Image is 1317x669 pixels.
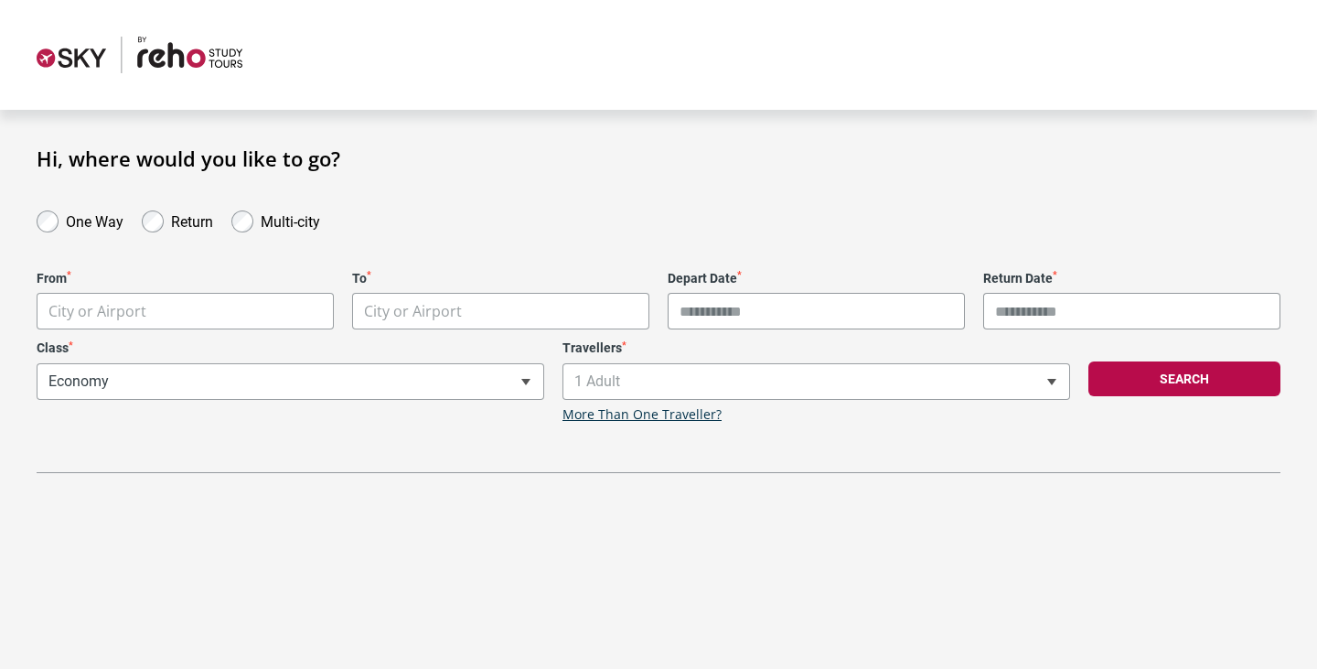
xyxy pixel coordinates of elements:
[562,407,722,423] a: More Than One Traveller?
[562,363,1070,400] span: 1 Adult
[668,271,965,286] label: Depart Date
[353,294,648,329] span: City or Airport
[37,294,333,329] span: City or Airport
[37,146,1280,170] h1: Hi, where would you like to go?
[261,209,320,231] label: Multi-city
[66,209,123,231] label: One Way
[364,301,462,321] span: City or Airport
[1088,361,1280,396] button: Search
[171,209,213,231] label: Return
[352,293,649,329] span: City or Airport
[37,340,544,356] label: Class
[983,271,1280,286] label: Return Date
[37,271,334,286] label: From
[37,364,543,399] span: Economy
[37,363,544,400] span: Economy
[562,340,1070,356] label: Travellers
[352,271,649,286] label: To
[563,364,1069,399] span: 1 Adult
[48,301,146,321] span: City or Airport
[37,293,334,329] span: City or Airport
